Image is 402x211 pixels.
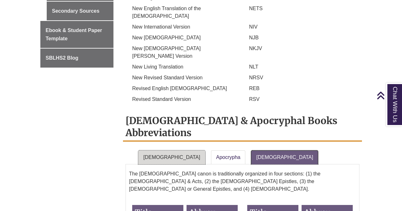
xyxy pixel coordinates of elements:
[40,21,114,48] a: Ebook & Student Paper Template
[244,34,358,42] p: NJB
[127,74,241,82] p: New Revised Standard Version
[244,85,358,92] p: REB
[244,63,358,71] p: NLT
[244,5,358,12] p: NETS
[47,2,114,21] a: Secondary Sources
[40,49,114,68] a: SBLHS2 Blog
[127,85,241,92] p: Revised English [DEMOGRAPHIC_DATA]
[244,23,358,31] p: NIV
[127,23,241,31] p: New International Version
[244,74,358,82] p: NRSV
[244,96,358,103] p: RSV
[211,150,246,164] a: Apocrypha
[127,63,241,71] p: New Living Translation
[244,45,358,52] p: NKJV
[129,168,356,195] p: The [DEMOGRAPHIC_DATA] canon is traditionally organized in four sections: (1) the [DEMOGRAPHIC_DA...
[127,5,241,20] p: New English Translation of the [DEMOGRAPHIC_DATA]
[46,28,102,41] span: Ebook & Student Paper Template
[127,45,241,60] p: New [DEMOGRAPHIC_DATA][PERSON_NAME] Version
[138,150,205,164] a: [DEMOGRAPHIC_DATA]
[127,96,241,103] p: Revised Standard Version
[46,55,78,61] span: SBLHS2 Blog
[377,91,400,100] a: Back to Top
[123,113,362,142] h2: [DEMOGRAPHIC_DATA] & Apocryphal Books Abbreviations
[251,150,318,164] a: [DEMOGRAPHIC_DATA]
[127,34,241,42] p: New [DEMOGRAPHIC_DATA]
